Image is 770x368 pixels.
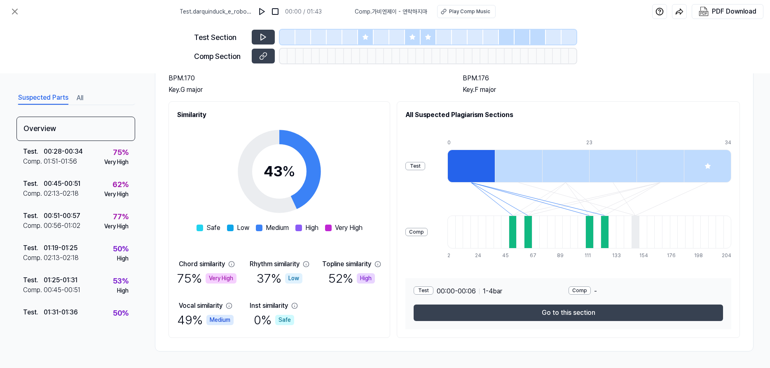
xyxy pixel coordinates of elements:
div: Play Comp Music [449,8,490,15]
div: Very High [104,190,129,199]
div: 53 % [113,275,129,286]
div: 37 % [257,269,302,288]
button: Go to this section [414,305,723,321]
div: Very High [104,222,129,231]
div: 204 [722,252,731,259]
div: Safe [275,315,294,325]
div: Key. G major [169,85,446,95]
div: 77 % [113,211,129,222]
div: 00:45 - 00:51 [44,285,80,295]
div: Comp Section [194,51,247,62]
div: 00:45 - 00:51 [44,179,80,189]
div: Very High [206,273,236,284]
button: All [77,91,83,105]
img: play [258,7,266,16]
div: Test . [23,211,44,221]
span: Medium [266,223,289,233]
img: help [655,7,664,16]
div: Comp . [23,189,44,199]
div: 75 % [177,269,236,288]
div: Chord similarity [179,259,225,269]
div: 133 [612,252,620,259]
div: - [569,286,723,296]
span: Comp . 가비엔제이 - 연락하지마 [355,7,427,16]
div: Very High [104,158,129,166]
div: PDF Download [712,6,756,17]
div: BPM. 176 [463,73,740,83]
div: 89 [557,252,565,259]
div: 00:00 / 01:43 [285,7,322,16]
div: Test . [23,147,44,157]
img: PDF Download [699,7,709,16]
div: Low [285,273,302,284]
button: Play Comp Music [437,5,496,18]
div: Comp [569,286,591,295]
div: 00:56 - 01:02 [44,221,80,231]
div: 62 % [112,179,129,190]
span: Very High [335,223,363,233]
div: Comp . [23,285,44,295]
div: High [117,254,129,263]
div: Test [405,162,425,170]
div: 01:31 - 01:36 [44,307,78,317]
div: 45 [502,252,510,259]
div: Comp [405,228,428,236]
div: Key. F major [463,85,740,95]
div: 01:19 - 01:25 [44,243,77,253]
div: 52 % [328,269,375,288]
div: Inst similarity [250,301,288,311]
div: Vocal similarity [179,301,222,311]
div: Test . [23,275,44,285]
div: Test Section [194,32,247,43]
div: 34 [725,139,731,146]
div: Overview [16,117,135,141]
div: 00:51 - 00:57 [44,211,80,221]
h2: Similarity [177,110,381,120]
div: 0 % [254,311,294,329]
button: PDF Download [697,5,758,19]
div: 0 [447,139,495,146]
span: 00:00 - 00:06 [437,286,476,296]
div: 43 [264,160,295,183]
div: Rhythm similarity [250,259,300,269]
span: 1 - 4 bar [483,286,502,296]
div: 01:25 - 01:31 [44,275,77,285]
div: Test . [23,307,44,317]
h2: All Suspected Plagiarism Sections [405,110,731,120]
div: Comp . [23,157,44,166]
span: High [305,223,318,233]
div: 00:28 - 00:34 [44,147,83,157]
div: 176 [667,252,675,259]
div: 23 [586,139,634,146]
span: Low [237,223,249,233]
span: Safe [206,223,220,233]
div: Medium [206,315,234,325]
button: Suspected Parts [18,91,68,105]
div: 50 % [113,307,129,319]
div: Test . [23,243,44,253]
div: High [117,286,129,295]
div: Comp . [23,221,44,231]
div: 01:51 - 01:56 [44,157,77,166]
div: Comp . [23,253,44,263]
div: 2 [447,252,455,259]
div: 111 [585,252,592,259]
div: 50 % [113,243,129,254]
div: BPM. 170 [169,73,446,83]
img: stop [271,7,279,16]
div: Topline similarity [322,259,371,269]
div: 02:13 - 02:18 [44,253,79,263]
div: Test . [23,179,44,189]
div: Test [414,286,433,295]
div: 198 [694,252,702,259]
div: High [357,273,375,284]
div: 75 % [113,147,129,158]
span: % [282,162,295,180]
div: 24 [475,252,483,259]
span: Test . darquinduck_e_robopap [180,7,252,16]
div: 67 [530,252,538,259]
img: share [675,7,683,16]
div: 154 [639,252,647,259]
div: 49 % [177,311,234,329]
